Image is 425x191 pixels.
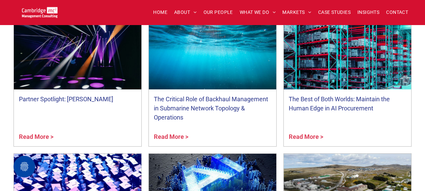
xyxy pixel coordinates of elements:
a: INSIGHTS [354,7,383,18]
a: ABOUT [171,7,200,18]
a: Orange and white spotlights on a purple stage [14,25,141,89]
a: Your Business Transformed | Cambridge Management Consulting [22,8,57,15]
img: Go to Homepage [22,7,57,18]
a: Partner Spotlight: [PERSON_NAME] [19,94,136,104]
a: CONTACT [383,7,411,18]
a: Murky gloom under the sea with light rays piercing from above [149,25,276,89]
a: OUR PEOPLE [200,7,236,18]
a: CASE STUDIES [315,7,354,18]
a: Read More > [154,132,271,141]
a: WHAT WE DO [236,7,279,18]
a: A line of floor to ceiling shelves in a warehouse [284,25,411,89]
a: The Critical Role of Backhaul Management in Submarine Network Topology & Operations [154,94,271,122]
a: Read More > [289,132,406,141]
a: MARKETS [279,7,314,18]
a: The Best of Both Worlds: Maintain the Human Edge in AI Procurement [289,94,406,113]
a: Read More > [19,132,136,141]
a: HOME [150,7,171,18]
